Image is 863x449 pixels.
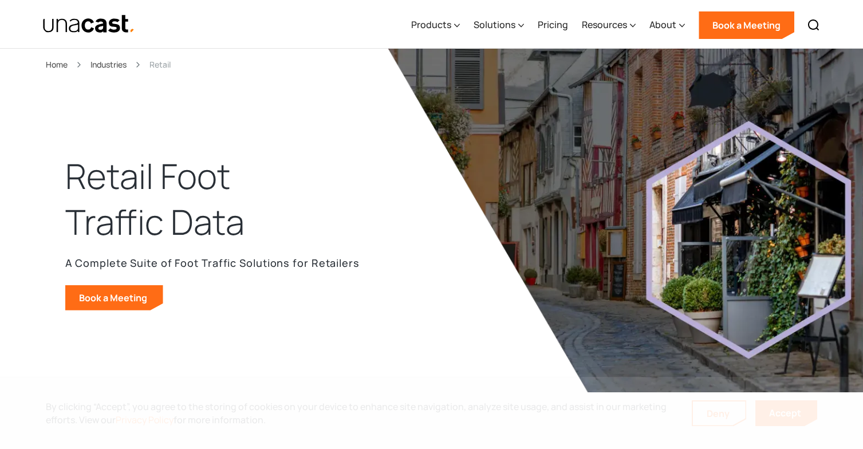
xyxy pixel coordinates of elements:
[582,18,627,31] div: Resources
[65,285,163,310] a: Book a Meeting
[90,58,127,71] a: Industries
[149,58,171,71] div: Retail
[65,153,266,245] h1: Retail Foot Traffic Data
[65,254,360,271] p: A Complete Suite of Foot Traffic Solutions for Retailers
[46,400,675,426] div: By clicking “Accept”, you agree to the storing of cookies on your device to enhance site navigati...
[807,18,821,32] img: Search icon
[42,14,136,34] a: home
[649,18,676,31] div: About
[42,14,136,34] img: Unacast text logo
[411,18,451,31] div: Products
[649,2,685,49] div: About
[699,11,794,39] a: Book a Meeting
[474,2,524,49] div: Solutions
[46,58,68,71] a: Home
[755,400,817,426] a: Accept
[582,2,636,49] div: Resources
[411,2,460,49] div: Products
[538,2,568,49] a: Pricing
[693,401,746,426] a: Deny
[474,18,515,31] div: Solutions
[116,413,174,426] a: Privacy Policy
